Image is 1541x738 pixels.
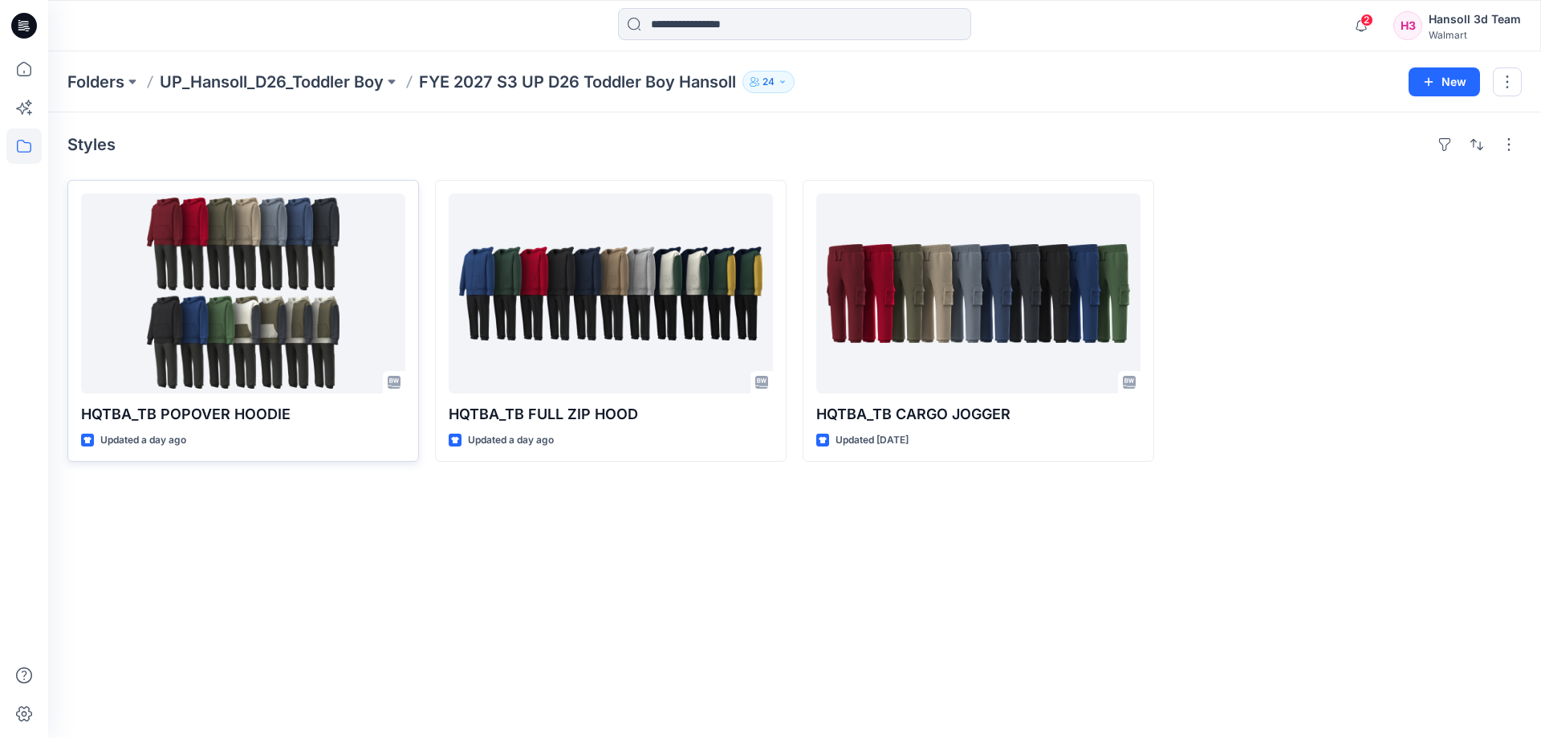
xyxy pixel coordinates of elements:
p: 24 [762,73,775,91]
p: Updated a day ago [468,432,554,449]
a: HQTBA_TB FULL ZIP HOOD [449,194,773,393]
h4: Styles [67,135,116,154]
a: HQTBA_TB POPOVER HOODIE [81,194,405,393]
p: HQTBA_TB CARGO JOGGER [816,403,1141,426]
p: Updated [DATE] [836,432,909,449]
div: Walmart [1429,29,1521,41]
p: Updated a day ago [100,432,186,449]
p: HQTBA_TB POPOVER HOODIE [81,403,405,426]
div: H3 [1393,11,1422,40]
button: New [1409,67,1480,96]
a: HQTBA_TB CARGO JOGGER [816,194,1141,393]
p: HQTBA_TB FULL ZIP HOOD [449,403,773,426]
a: Folders [67,71,124,93]
span: 2 [1360,14,1373,27]
div: Hansoll 3d Team [1429,10,1521,29]
button: 24 [742,71,795,93]
p: FYE 2027 S3 UP D26 Toddler Boy Hansoll [419,71,736,93]
a: UP_Hansoll_D26_Toddler Boy [160,71,384,93]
